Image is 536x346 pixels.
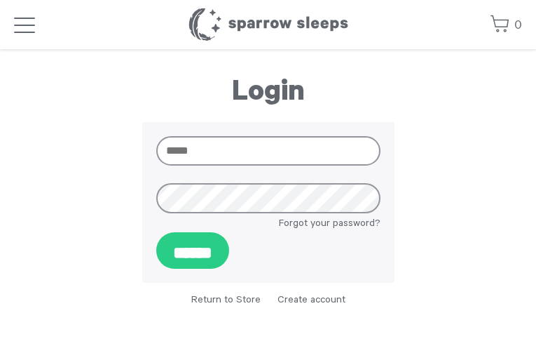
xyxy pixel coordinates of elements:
h1: Sparrow Sleeps [188,7,349,42]
a: 0 [490,11,522,41]
a: Create account [277,295,345,307]
h1: Login [142,77,394,112]
a: Return to Store [191,295,261,307]
a: Forgot your password? [279,217,380,232]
